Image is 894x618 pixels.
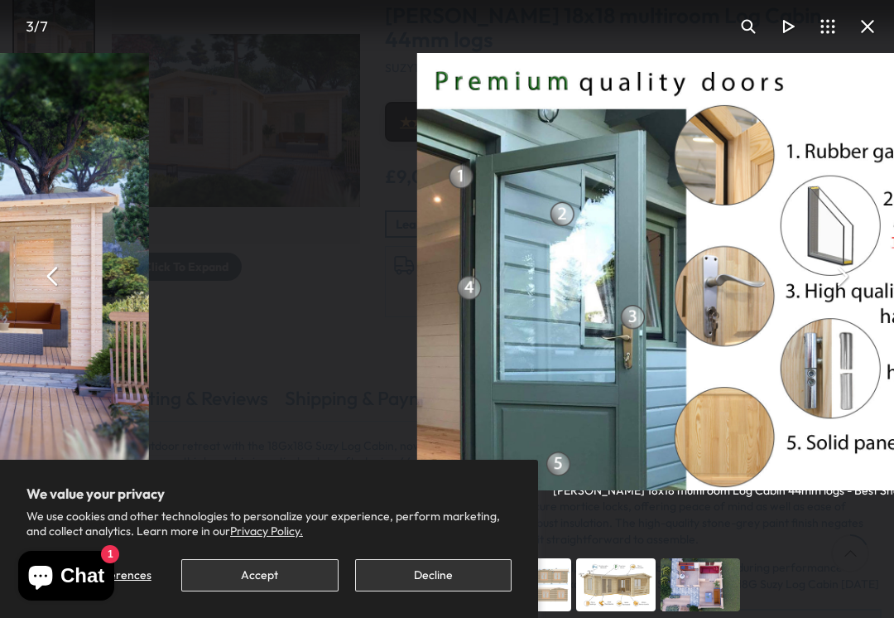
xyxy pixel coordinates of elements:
[40,17,48,35] span: 7
[728,7,768,46] button: Toggle zoom level
[230,524,303,538] a: Privacy Policy.
[355,559,512,591] button: Decline
[26,509,512,538] p: We use cookies and other technologies to personalize your experience, perform marketing, and coll...
[821,256,861,296] button: Next
[33,256,73,296] button: Previous
[26,17,34,35] span: 3
[181,559,338,591] button: Accept
[13,551,119,605] inbox-online-store-chat: Shopify online store chat
[7,7,66,46] div: /
[26,486,512,501] h2: We value your privacy
[848,7,887,46] button: Close
[808,7,848,46] button: Toggle thumbnails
